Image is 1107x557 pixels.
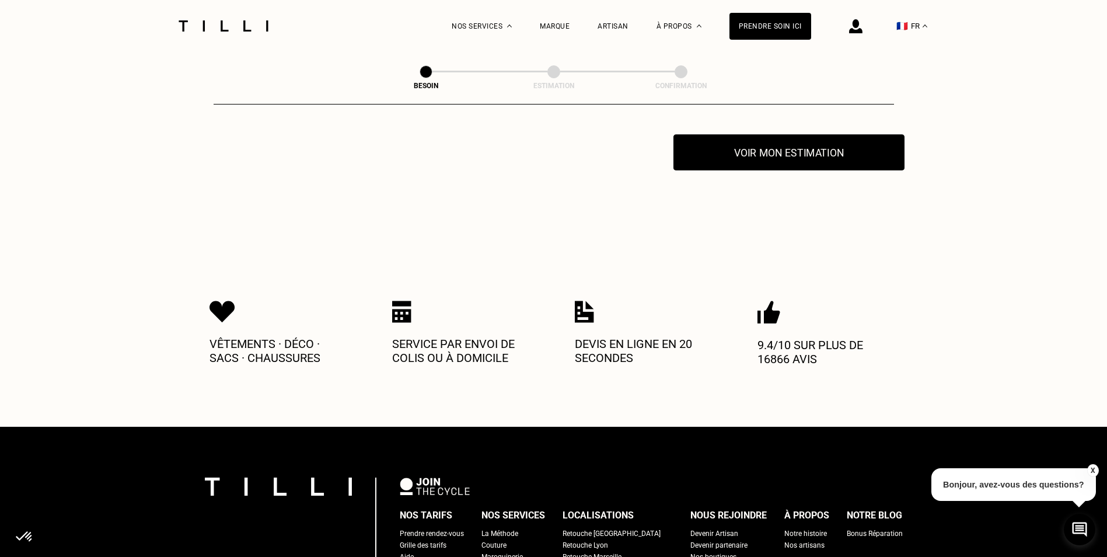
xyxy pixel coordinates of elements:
a: Retouche [GEOGRAPHIC_DATA] [563,528,661,539]
div: Nos tarifs [400,507,452,524]
p: Devis en ligne en 20 secondes [575,337,715,365]
p: Service par envoi de colis ou à domicile [392,337,532,365]
div: Besoin [368,82,484,90]
p: Vêtements · Déco · Sacs · Chaussures [209,337,350,365]
img: Icon [392,301,411,323]
img: logo Tilli [205,478,352,496]
div: Notre blog [847,507,902,524]
img: logo Join The Cycle [400,478,470,495]
img: Menu déroulant [507,25,512,27]
img: Icon [209,301,235,323]
a: Retouche Lyon [563,539,608,551]
a: Devenir partenaire [690,539,748,551]
img: Icon [575,301,594,323]
img: menu déroulant [923,25,927,27]
a: Prendre rendez-vous [400,528,464,539]
p: Bonjour, avez-vous des questions? [931,468,1096,501]
a: Artisan [598,22,628,30]
img: Menu déroulant à propos [697,25,701,27]
a: Notre histoire [784,528,827,539]
div: Estimation [495,82,612,90]
span: 🇫🇷 [896,20,908,32]
a: Prendre soin ici [729,13,811,40]
div: Nous rejoindre [690,507,767,524]
img: Icon [757,301,780,324]
img: icône connexion [849,19,862,33]
a: Devenir Artisan [690,528,738,539]
a: La Méthode [481,528,518,539]
button: X [1087,464,1098,477]
a: Bonus Réparation [847,528,903,539]
a: Marque [540,22,570,30]
a: Couture [481,539,507,551]
div: Nos services [481,507,545,524]
img: Logo du service de couturière Tilli [174,20,273,32]
div: À propos [784,507,829,524]
a: Nos artisans [784,539,825,551]
a: Grille des tarifs [400,539,446,551]
p: 9.4/10 sur plus de 16866 avis [757,338,898,366]
div: Localisations [563,507,634,524]
div: Confirmation [623,82,739,90]
button: Voir mon estimation [673,134,905,170]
